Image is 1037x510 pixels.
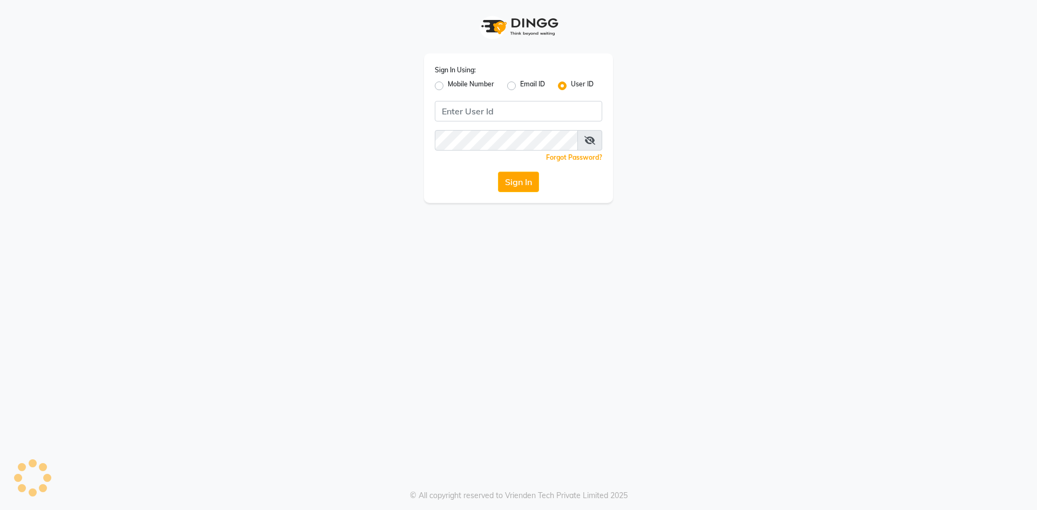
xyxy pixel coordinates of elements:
[435,65,476,75] label: Sign In Using:
[546,153,602,161] a: Forgot Password?
[475,11,562,43] img: logo1.svg
[435,101,602,121] input: Username
[571,79,594,92] label: User ID
[448,79,494,92] label: Mobile Number
[498,172,539,192] button: Sign In
[435,130,578,151] input: Username
[520,79,545,92] label: Email ID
